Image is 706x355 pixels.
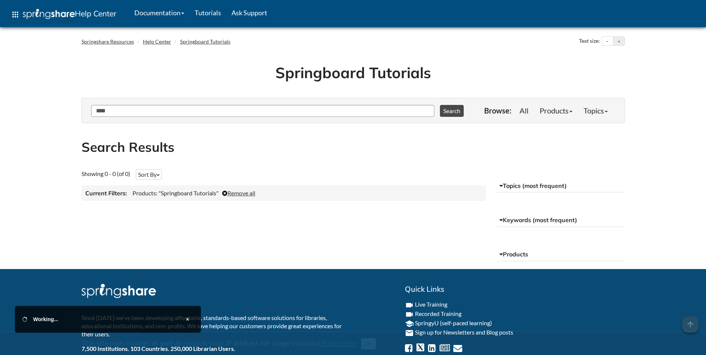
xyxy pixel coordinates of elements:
[23,9,75,19] img: Springshare
[159,189,218,196] span: "Springboard Tutorials"
[405,329,414,338] i: email
[405,319,414,328] i: school
[578,36,601,46] div: Text size:
[82,38,134,45] a: Springshare Resources
[189,3,226,22] a: Tutorials
[405,284,625,294] h2: Quick Links
[484,105,511,116] p: Browse:
[129,3,189,22] a: Documentation
[82,170,130,177] span: Showing 0 - 0 (of 0)
[497,214,625,227] button: Keywords (most frequent)
[534,103,578,118] a: Products
[222,189,255,196] a: Remove all
[415,319,492,326] a: SpringyU (self-paced learning)
[136,169,162,180] button: Sort By
[613,37,624,46] button: Increase text size
[405,301,414,310] i: videocam
[514,103,534,118] a: All
[226,3,272,22] a: Ask Support
[415,329,513,336] a: Sign up for Newsletters and Blog posts
[75,9,116,18] span: Help Center
[361,338,376,349] button: Close
[682,316,699,333] span: arrow_upward
[497,248,625,261] button: Products
[85,189,127,197] h3: Current Filters
[74,338,632,349] div: This site uses cookies as well as records your IP address for usage statistics.
[322,338,357,347] a: Read more
[602,37,613,46] button: Decrease text size
[82,314,348,339] p: Since [DATE] we've been developing affordable, standards-based software solutions for libraries, ...
[82,345,235,352] b: 7,500 Institutions. 103 Countries. 250,000 Librarian Users.
[87,62,619,83] h1: Springboard Tutorials
[415,301,447,308] a: Live Training
[578,103,613,118] a: Topics
[33,316,58,322] span: Working...
[180,38,230,45] a: Springboard Tutorials
[82,138,625,156] h2: Search Results
[82,284,156,298] img: Springshare
[497,179,625,193] button: Topics (most frequent)
[415,310,461,317] a: Recorded Training
[182,313,194,325] button: Close
[440,105,464,117] button: Search
[405,310,414,319] i: videocam
[11,10,20,19] span: apps
[143,38,171,45] a: Help Center
[132,189,157,196] span: Products:
[682,317,699,326] a: arrow_upward
[6,3,122,26] a: apps Help Center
